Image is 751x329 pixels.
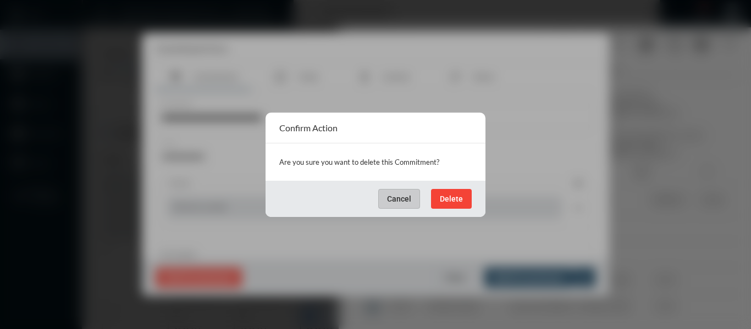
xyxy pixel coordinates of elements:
button: Delete [431,189,472,209]
button: Cancel [378,189,420,209]
span: Cancel [387,194,411,203]
p: Are you sure you want to delete this Commitment? [279,154,472,170]
h2: Confirm Action [279,122,338,133]
span: Delete [440,194,463,203]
